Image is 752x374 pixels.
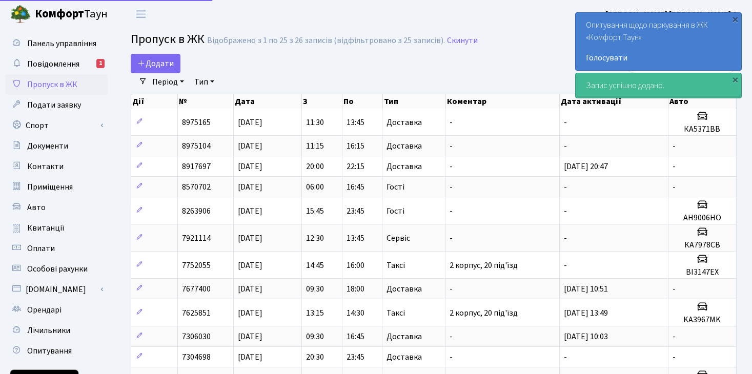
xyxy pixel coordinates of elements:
[605,8,740,20] a: [PERSON_NAME] [PERSON_NAME] А.
[238,351,262,363] span: [DATE]
[27,99,81,111] span: Подати заявку
[306,260,324,271] span: 14:45
[450,181,453,193] span: -
[27,140,68,152] span: Документи
[27,304,62,316] span: Орендарі
[673,161,676,172] span: -
[387,285,422,293] span: Доставка
[27,345,72,357] span: Опитування
[347,117,364,128] span: 13:45
[27,325,70,336] span: Лічильники
[182,181,211,193] span: 8570702
[564,117,567,128] span: -
[450,233,453,244] span: -
[238,181,262,193] span: [DATE]
[238,307,262,319] span: [DATE]
[576,13,741,70] div: Опитування щодо паркування в ЖК «Комфорт Таун»
[564,283,608,295] span: [DATE] 10:51
[5,33,108,54] a: Панель управління
[306,233,324,244] span: 12:30
[182,307,211,319] span: 7625851
[306,117,324,128] span: 11:30
[673,213,732,223] h5: AH9006HO
[387,353,422,361] span: Доставка
[387,309,405,317] span: Таксі
[182,260,211,271] span: 7752055
[131,54,180,73] a: Додати
[27,38,96,49] span: Панель управління
[564,233,567,244] span: -
[564,205,567,217] span: -
[347,283,364,295] span: 18:00
[387,261,405,269] span: Таксі
[306,307,324,319] span: 13:15
[234,94,302,109] th: Дата
[342,94,383,109] th: По
[128,6,154,23] button: Переключити навігацію
[673,240,732,250] h5: КА7978СВ
[560,94,668,109] th: Дата активації
[190,73,218,91] a: Тип
[5,136,108,156] a: Документи
[673,351,676,363] span: -
[238,161,262,172] span: [DATE]
[450,331,453,342] span: -
[673,124,732,134] h5: КА5371ВВ
[387,142,422,150] span: Доставка
[178,94,234,109] th: №
[27,243,55,254] span: Оплати
[673,283,676,295] span: -
[347,205,364,217] span: 23:45
[27,161,64,172] span: Контакти
[347,233,364,244] span: 13:45
[137,58,174,69] span: Додати
[5,218,108,238] a: Квитанції
[387,162,422,171] span: Доставка
[27,202,46,213] span: Авто
[564,181,567,193] span: -
[387,207,404,215] span: Гості
[238,283,262,295] span: [DATE]
[238,117,262,128] span: [DATE]
[605,9,740,20] b: [PERSON_NAME] [PERSON_NAME] А.
[306,140,324,152] span: 11:15
[450,140,453,152] span: -
[207,36,445,46] div: Відображено з 1 по 25 з 26 записів (відфільтровано з 25 записів).
[347,140,364,152] span: 16:15
[447,36,478,46] a: Скинути
[450,161,453,172] span: -
[450,307,518,319] span: 2 корпус, 20 під'їзд
[306,283,324,295] span: 09:30
[27,79,77,90] span: Пропуск в ЖК
[387,234,410,242] span: Сервіс
[5,197,108,218] a: Авто
[5,279,108,300] a: [DOMAIN_NAME]
[182,140,211,152] span: 8975104
[347,161,364,172] span: 22:15
[306,181,324,193] span: 06:00
[576,73,741,98] div: Запис успішно додано.
[730,14,740,24] div: ×
[306,351,324,363] span: 20:30
[347,181,364,193] span: 16:45
[586,52,731,64] a: Голосувати
[182,283,211,295] span: 7677400
[238,205,262,217] span: [DATE]
[302,94,342,109] th: З
[450,117,453,128] span: -
[238,260,262,271] span: [DATE]
[5,54,108,74] a: Повідомлення1
[564,331,608,342] span: [DATE] 10:03
[5,320,108,341] a: Лічильники
[5,74,108,95] a: Пропуск в ЖК
[182,351,211,363] span: 7304698
[5,259,108,279] a: Особові рахунки
[387,183,404,191] span: Гості
[564,140,567,152] span: -
[347,307,364,319] span: 14:30
[238,233,262,244] span: [DATE]
[730,74,740,85] div: ×
[306,161,324,172] span: 20:00
[450,351,453,363] span: -
[564,260,567,271] span: -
